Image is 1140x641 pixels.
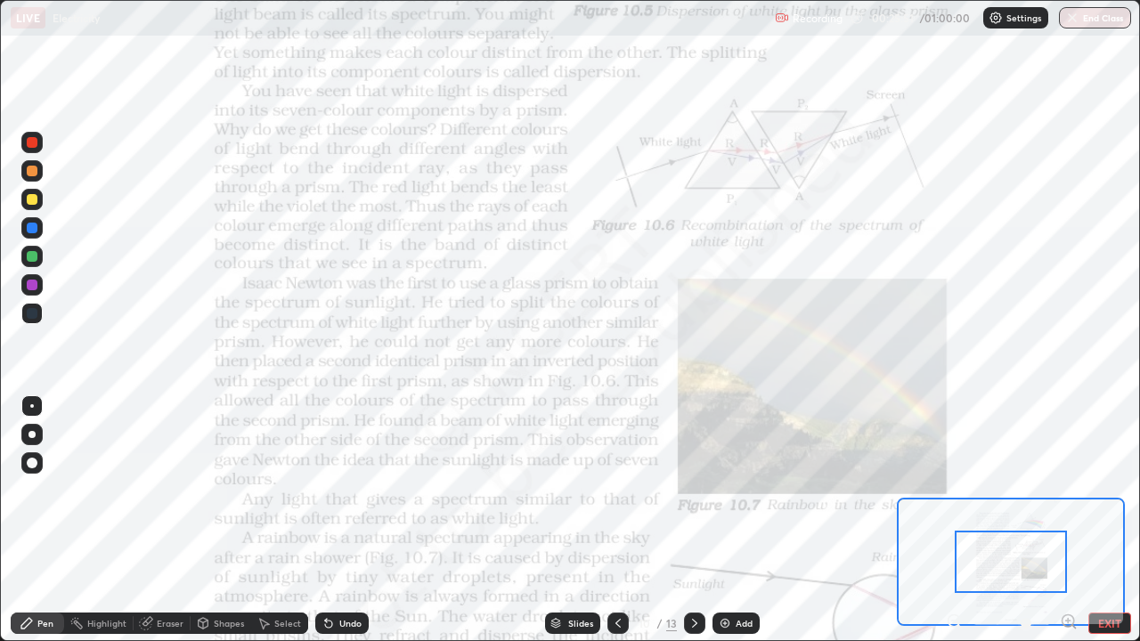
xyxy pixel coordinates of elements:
[1088,613,1131,634] button: EXIT
[666,615,677,631] div: 13
[1006,13,1041,22] p: Settings
[214,619,244,628] div: Shapes
[736,619,753,628] div: Add
[1065,11,1079,25] img: end-class-cross
[157,619,183,628] div: Eraser
[775,11,789,25] img: recording.375f2c34.svg
[339,619,362,628] div: Undo
[37,619,53,628] div: Pen
[568,619,593,628] div: Slides
[636,618,654,629] div: 10
[793,12,843,25] p: Recording
[53,11,100,25] p: Electricity
[1059,7,1131,28] button: End Class
[718,616,732,630] img: add-slide-button
[16,11,40,25] p: LIVE
[87,619,126,628] div: Highlight
[274,619,301,628] div: Select
[657,618,663,629] div: /
[989,11,1003,25] img: class-settings-icons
